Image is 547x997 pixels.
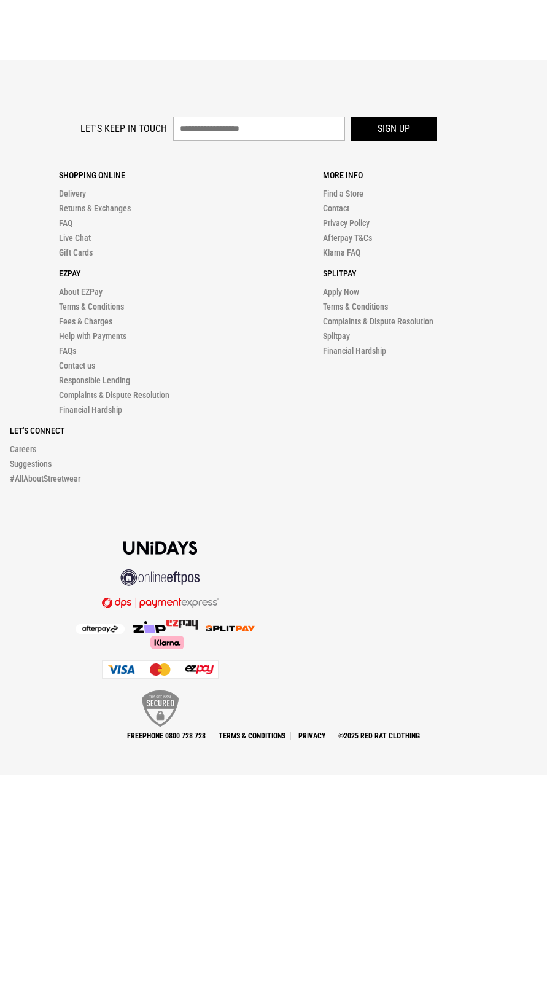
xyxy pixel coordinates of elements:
[323,218,370,228] a: Privacy Policy
[122,732,211,740] a: Freephone 0800 728 728
[323,331,350,341] a: Splitpay
[323,268,538,278] p: Splitpay
[323,233,372,243] a: Afterpay T&Cs
[59,405,122,415] a: Financial Hardship
[323,302,388,311] a: Terms & Conditions
[323,346,386,356] a: Financial Hardship
[80,123,167,135] label: Let's keep in touch
[59,170,274,180] p: Shopping Online
[59,287,103,297] a: About EZPay
[120,569,200,586] img: online eftpos
[132,621,166,633] img: Zip
[59,203,131,213] a: Returns & Exchanges
[323,170,538,180] p: More Info
[59,248,93,257] a: Gift Cards
[351,117,437,141] button: Sign up
[206,625,255,631] img: Splitpay
[142,690,179,727] img: SSL
[323,203,349,213] a: Contact
[59,346,76,356] a: FAQs
[323,287,359,297] a: Apply Now
[59,302,124,311] a: Terms & Conditions
[59,268,274,278] p: Ezpay
[102,597,219,608] img: DPS
[59,375,130,385] a: Responsible Lending
[59,390,169,400] a: Complaints & Dispute Resolution
[10,444,36,454] a: Careers
[59,331,126,341] a: Help with Payments
[59,361,95,370] a: Contact us
[10,426,537,436] p: Let's Connect
[10,459,52,469] a: Suggestions
[59,189,86,198] a: Delivery
[333,732,425,740] a: ©2025 Red Rat Clothing
[166,620,198,630] img: Splitpay
[59,218,72,228] a: FAQ
[293,732,331,740] a: Privacy
[10,474,80,483] a: #AllAboutStreetwear
[323,189,363,198] a: Find a Store
[323,248,360,257] a: Klarna FAQ
[145,636,184,649] img: Klarna
[102,660,219,679] img: Cards
[59,316,112,326] a: Fees & Charges
[214,732,291,740] a: Terms & Conditions
[323,316,433,326] a: Complaints & Dispute Resolution
[123,541,197,555] img: Unidays
[76,624,125,634] img: Afterpay
[59,233,91,243] a: Live Chat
